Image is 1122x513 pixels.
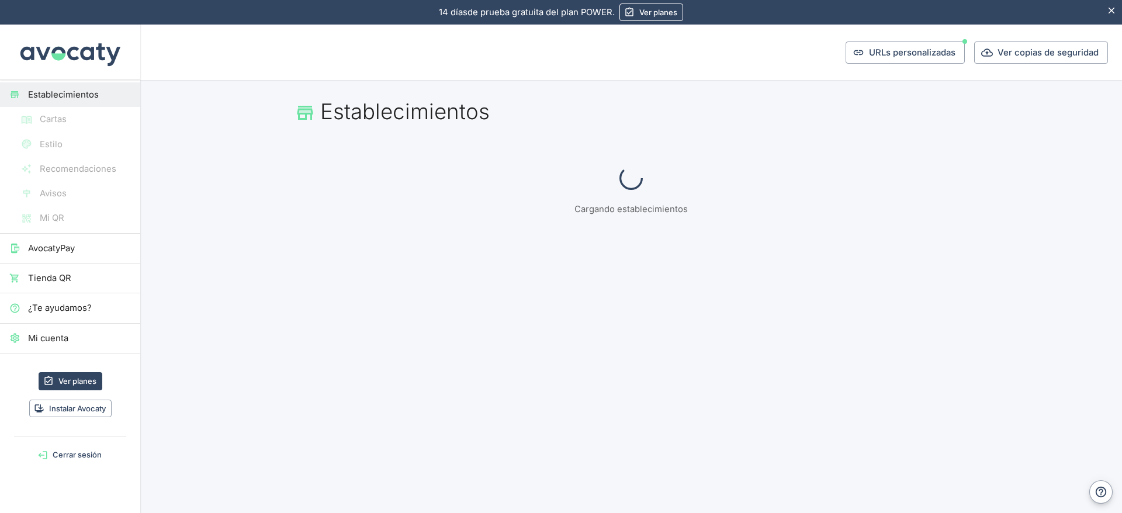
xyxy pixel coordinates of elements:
h1: Establecimientos [295,99,968,124]
a: Ver planes [39,372,102,390]
span: ¿Te ayudamos? [28,301,131,314]
button: URLs personalizadas [846,41,965,64]
span: AvocatyPay [28,242,131,255]
p: Cargando establecimientos [313,203,949,216]
span: 14 días [439,7,467,18]
a: Ver planes [619,4,683,21]
img: Avocaty [18,25,123,79]
button: Esconder aviso [1102,1,1122,21]
span: Establecimientos [28,88,131,101]
button: Cerrar sesión [5,446,136,464]
button: Instalar Avocaty [29,400,112,418]
button: Ver copias de seguridad [974,41,1108,64]
p: de prueba gratuita del plan POWER. [439,6,615,19]
span: Tienda QR [28,272,131,285]
span: Mi cuenta [28,332,131,345]
button: Ayuda y contacto [1089,480,1113,504]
